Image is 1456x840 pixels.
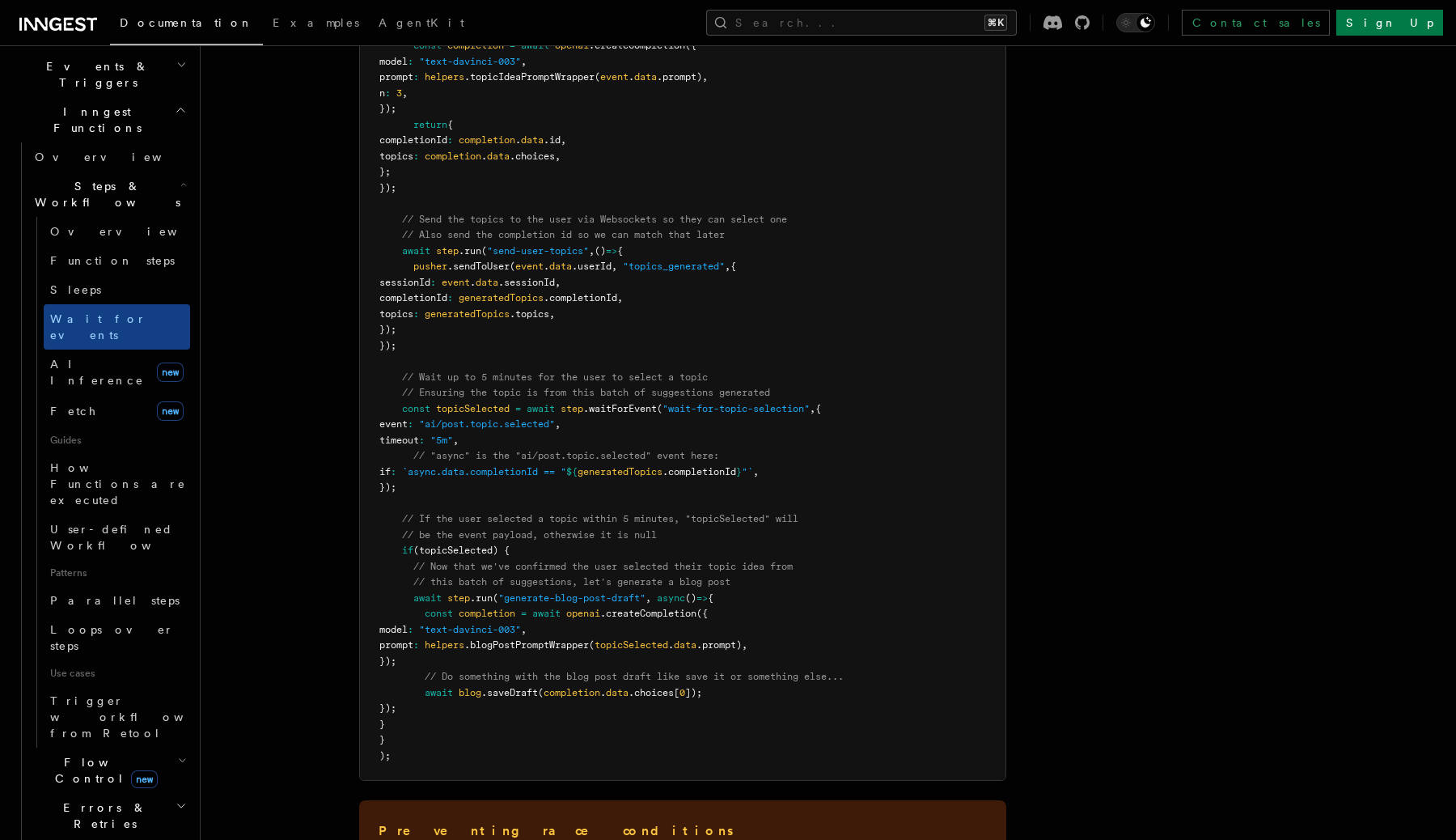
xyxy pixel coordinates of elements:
span: : [413,308,419,320]
span: .waitForEvent [583,403,657,414]
span: await [402,245,430,257]
span: "ai/post.topic.selected" [419,418,555,430]
a: AI Inferencenew [44,350,190,395]
span: if [402,545,413,556]
button: Errors & Retries [28,793,190,838]
span: event [379,418,408,430]
span: generatedTopics [578,466,662,477]
span: openai [566,608,600,619]
span: Steps & Workflows [28,178,180,210]
span: 3 [396,87,402,99]
span: . [629,71,634,83]
span: Guides [44,427,190,453]
kbd: ⌘K [984,15,1007,31]
a: Contact sales [1182,10,1330,36]
span: , [555,151,561,162]
span: , [453,435,459,446]
a: Wait for events [44,304,190,350]
span: } [379,734,385,745]
span: data [476,277,498,288]
span: Fetch [50,405,97,418]
span: generatedTopics [459,292,544,303]
span: , [645,592,651,604]
span: , [521,56,527,67]
span: . [668,639,674,651]
span: if [379,466,391,477]
span: // Wait up to 5 minutes for the user to select a topic [402,371,708,383]
a: How Functions are executed [44,453,190,515]
span: , [402,87,408,99]
span: "generate-blog-post-draft" [498,592,645,604]
span: Loops over steps [50,623,174,652]
button: Toggle dark mode [1116,13,1155,32]
span: , [521,624,527,635]
button: Search...⌘K [706,10,1017,36]
span: data [634,71,657,83]
span: Examples [273,16,359,29]
span: // "async" is the "ai/post.topic.selected" event here: [413,450,719,461]
span: .run [470,592,493,604]
span: : [430,277,436,288]
a: Fetchnew [44,395,190,427]
span: await [527,403,555,414]
span: () [595,245,606,257]
button: Inngest Functions [13,97,190,142]
span: ${ [566,466,578,477]
span: ( [589,639,595,651]
span: sessionId [379,277,430,288]
span: Use cases [44,660,190,686]
span: Function steps [50,254,175,267]
span: "send-user-topics" [487,245,589,257]
span: .id [544,134,561,146]
span: = [515,403,521,414]
span: // be the event payload, otherwise it is null [402,529,657,541]
span: ( [510,261,515,272]
span: , [549,308,555,320]
span: Trigger workflows from Retool [50,694,228,740]
span: topicSelected [436,403,510,414]
a: Overview [28,142,190,172]
span: completion [425,151,481,162]
span: , [725,261,730,272]
span: helpers [425,71,464,83]
span: : [413,151,419,162]
span: .topics [510,308,549,320]
span: = [521,608,527,619]
span: .sessionId [498,277,555,288]
span: , [753,466,759,477]
span: }; [379,166,391,177]
span: .completionId [662,466,736,477]
span: , [702,71,708,83]
a: Parallel steps [44,586,190,615]
span: , [612,261,617,272]
span: .choices [510,151,555,162]
span: data [549,261,572,272]
span: { [730,261,736,272]
span: : [385,87,391,99]
span: "text-davinci-003" [419,624,521,635]
span: const [425,608,453,619]
span: n [379,87,385,99]
span: . [481,151,487,162]
a: Loops over steps [44,615,190,660]
span: : [413,71,419,83]
span: .run [459,245,481,257]
span: .choices[ [629,687,679,698]
span: ]); [685,687,702,698]
span: await [425,687,453,698]
span: .prompt) [696,639,742,651]
span: : [408,624,413,635]
span: : [408,418,413,430]
a: AgentKit [369,5,474,44]
span: User-defined Workflows [50,523,196,552]
span: Wait for events [50,312,146,342]
span: new [157,401,184,421]
span: event [600,71,629,83]
span: How Functions are executed [50,461,186,507]
span: .completionId [544,292,617,303]
span: } [379,719,385,730]
span: event [515,261,544,272]
span: step [561,403,583,414]
span: , [742,639,747,651]
span: topicSelected [595,639,668,651]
